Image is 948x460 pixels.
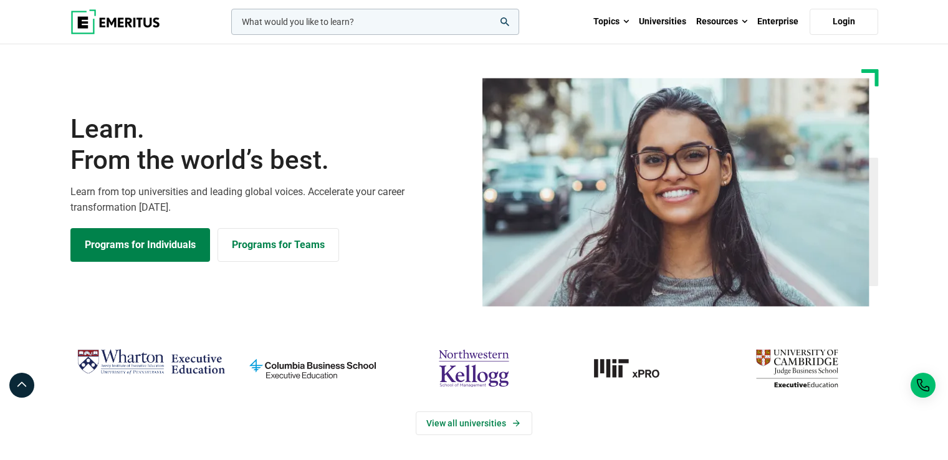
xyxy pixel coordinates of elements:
[70,184,467,216] p: Learn from top universities and leading global voices. Accelerate your career transformation [DATE].
[722,344,871,393] img: cambridge-judge-business-school
[400,344,548,393] img: northwestern-kellogg
[416,411,532,435] a: View Universities
[482,78,869,307] img: Learn from the world's best
[70,113,467,176] h1: Learn.
[561,344,710,393] a: MIT-xPRO
[70,228,210,262] a: Explore Programs
[70,145,467,176] span: From the world’s best.
[77,344,226,381] img: Wharton Executive Education
[218,228,339,262] a: Explore for Business
[561,344,710,393] img: MIT xPRO
[238,344,387,393] img: columbia-business-school
[810,9,878,35] a: Login
[231,9,519,35] input: woocommerce-product-search-field-0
